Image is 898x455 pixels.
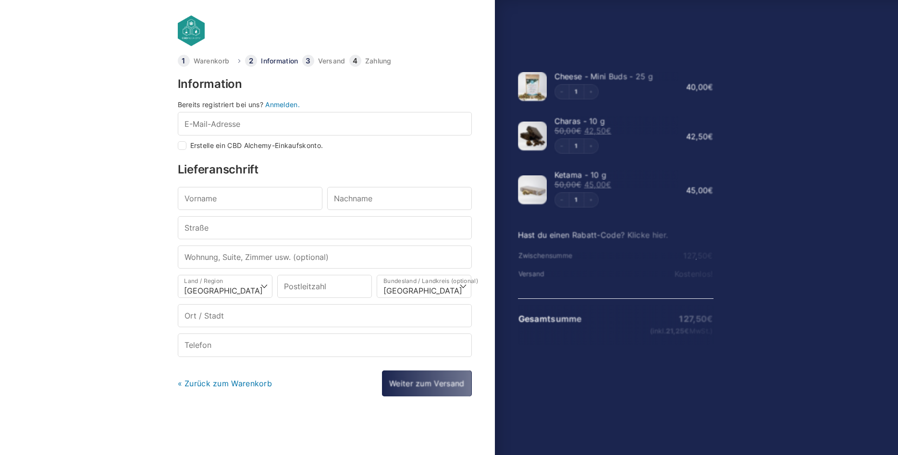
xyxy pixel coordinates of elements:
[365,58,392,64] a: Zahlung
[277,275,372,298] input: Postleitzahl
[194,58,230,64] a: Warenkorb
[178,112,472,135] input: E-Mail-Adresse
[178,333,472,357] input: Telefon
[327,187,472,210] input: Nachname
[178,246,472,269] input: Wohnung, Suite, Zimmer usw. (optional)
[178,379,272,388] a: « Zurück zum Warenkorb
[265,100,300,109] a: Anmelden.
[178,216,472,239] input: Straße
[318,58,345,64] a: Versand
[178,304,472,327] input: Ort / Stadt
[178,164,472,175] h3: Lieferanschrift
[178,187,322,210] input: Vorname
[178,78,472,90] h3: Information
[261,58,298,64] a: Information
[190,142,323,149] label: Erstelle ein CBD Alchemy-Einkaufskonto.
[178,100,263,109] span: Bereits registriert bei uns?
